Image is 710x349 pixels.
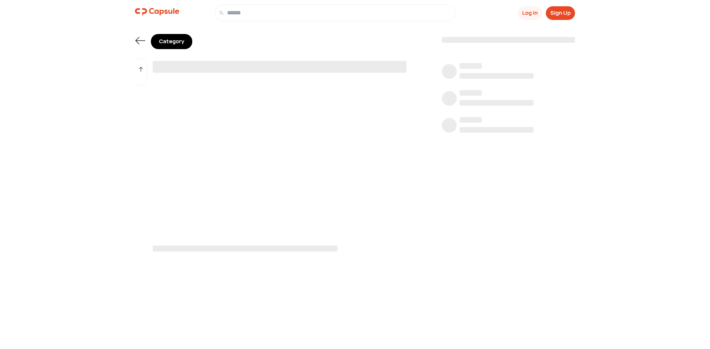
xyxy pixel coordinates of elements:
span: ‌ [442,37,575,43]
img: logo [135,4,179,19]
span: ‌ [153,61,406,73]
span: ‌ [460,73,534,79]
span: ‌ [460,127,534,133]
button: Log In [518,6,542,20]
span: ‌ [442,92,457,107]
div: Category [151,34,192,49]
span: ‌ [460,90,482,96]
span: ‌ [460,100,534,106]
span: ‌ [442,65,457,80]
span: ‌ [460,63,482,69]
button: Sign Up [546,6,575,20]
span: ‌ [153,246,338,252]
span: ‌ [442,119,457,134]
span: ‌ [460,117,482,123]
a: logo [135,4,179,21]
